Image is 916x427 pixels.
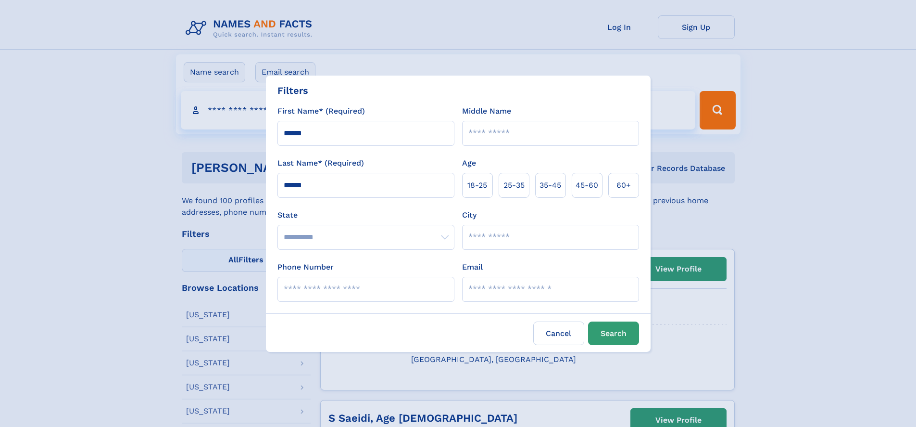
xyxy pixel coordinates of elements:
[462,209,477,221] label: City
[540,180,561,191] span: 35‑45
[588,322,639,345] button: Search
[503,180,525,191] span: 25‑35
[277,209,454,221] label: State
[277,157,364,169] label: Last Name* (Required)
[533,322,584,345] label: Cancel
[467,180,487,191] span: 18‑25
[576,180,598,191] span: 45‑60
[277,83,308,98] div: Filters
[277,261,334,273] label: Phone Number
[277,105,365,117] label: First Name* (Required)
[462,261,483,273] label: Email
[462,105,511,117] label: Middle Name
[616,180,631,191] span: 60+
[462,157,476,169] label: Age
